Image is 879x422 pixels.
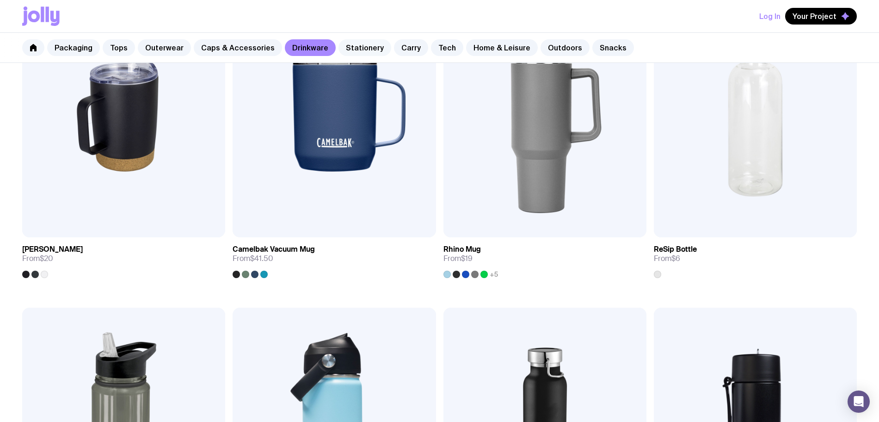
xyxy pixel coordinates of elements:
[654,237,857,278] a: ReSip BottleFrom$6
[461,254,473,263] span: $19
[671,254,680,263] span: $6
[394,39,428,56] a: Carry
[22,245,83,254] h3: [PERSON_NAME]
[759,8,781,25] button: Log In
[848,391,870,413] div: Open Intercom Messenger
[443,237,646,278] a: Rhino MugFrom$19+5
[40,254,53,263] span: $20
[22,254,53,263] span: From
[285,39,336,56] a: Drinkware
[793,12,836,21] span: Your Project
[22,237,225,278] a: [PERSON_NAME]From$20
[431,39,463,56] a: Tech
[250,254,273,263] span: $41.50
[654,254,680,263] span: From
[443,254,473,263] span: From
[233,237,436,278] a: Camelbak Vacuum MugFrom$41.50
[103,39,135,56] a: Tops
[233,245,315,254] h3: Camelbak Vacuum Mug
[592,39,634,56] a: Snacks
[541,39,590,56] a: Outdoors
[194,39,282,56] a: Caps & Accessories
[47,39,100,56] a: Packaging
[338,39,391,56] a: Stationery
[443,245,481,254] h3: Rhino Mug
[785,8,857,25] button: Your Project
[233,254,273,263] span: From
[654,245,697,254] h3: ReSip Bottle
[138,39,191,56] a: Outerwear
[466,39,538,56] a: Home & Leisure
[490,271,498,278] span: +5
